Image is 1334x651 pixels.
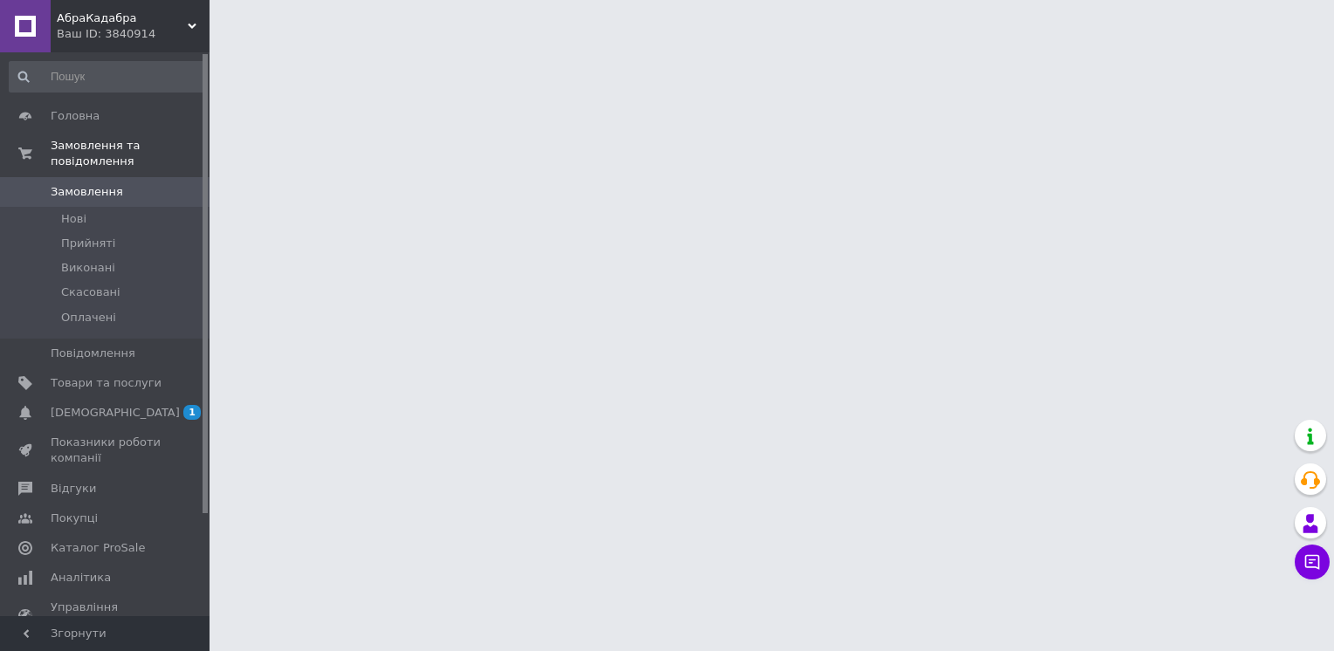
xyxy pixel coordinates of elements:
span: Прийняті [61,236,115,251]
span: Замовлення [51,184,123,200]
span: Замовлення та повідомлення [51,138,210,169]
span: Нові [61,211,86,227]
span: Аналітика [51,570,111,586]
span: [DEMOGRAPHIC_DATA] [51,405,180,421]
span: 1 [183,405,201,420]
span: Головна [51,108,100,124]
span: Показники роботи компанії [51,435,162,466]
span: Оплачені [61,310,116,325]
span: Покупці [51,511,98,526]
button: Чат з покупцем [1295,545,1330,579]
span: Управління сайтом [51,600,162,631]
span: Товари та послуги [51,375,162,391]
input: Пошук [9,61,206,93]
span: Каталог ProSale [51,540,145,556]
span: Виконані [61,260,115,276]
span: Скасовані [61,284,120,300]
span: АбраКадабра [57,10,188,26]
span: Повідомлення [51,346,135,361]
div: Ваш ID: 3840914 [57,26,210,42]
span: Відгуки [51,481,96,497]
